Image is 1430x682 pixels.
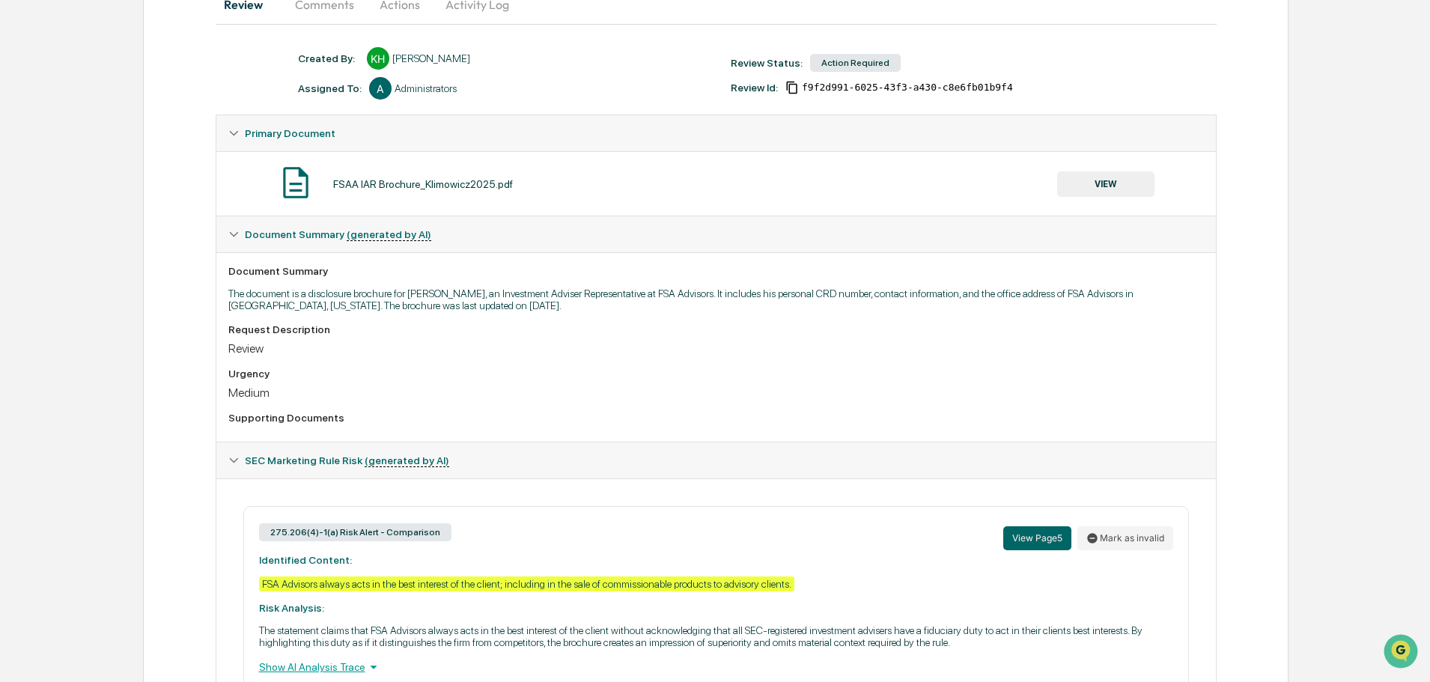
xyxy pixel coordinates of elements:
[106,253,181,265] a: Powered byPylon
[216,442,1216,478] div: SEC Marketing Rule Risk (generated by AI)
[103,183,192,210] a: 🗄️Attestations
[51,115,246,130] div: Start new chat
[298,82,362,94] div: Assigned To:
[228,412,1204,424] div: Supporting Documents
[259,602,324,614] strong: Risk Analysis:
[228,386,1204,400] div: Medium
[1077,526,1173,550] button: Mark as invalid
[245,228,431,240] span: Document Summary
[216,216,1216,252] div: Document Summary (generated by AI)
[149,254,181,265] span: Pylon
[255,119,273,137] button: Start new chat
[228,287,1204,311] p: The document is a disclosure brochure for [PERSON_NAME], an Investment Adviser Representative at ...
[245,127,335,139] span: Primary Document
[216,115,1216,151] div: Primary Document
[298,52,359,64] div: Created By: ‎ ‎
[392,52,470,64] div: [PERSON_NAME]
[109,190,121,202] div: 🗄️
[369,77,392,100] div: A
[15,190,27,202] div: 🖐️
[802,82,1013,94] span: f9f2d991-6025-43f3-a430-c8e6fb01b9f4
[395,82,457,94] div: Administrators
[51,130,189,141] div: We're available if you need us!
[259,624,1173,648] p: The statement claims that FSA Advisors always acts in the best interest of the client without ack...
[259,659,1173,675] div: Show AI Analysis Trace
[245,454,449,466] span: SEC Marketing Rule Risk
[9,211,100,238] a: 🔎Data Lookup
[731,57,803,69] div: Review Status:
[810,54,901,72] div: Action Required
[259,523,451,541] div: 275.206(4)-1(a) Risk Alert - Comparison
[365,454,449,467] u: (generated by AI)
[277,164,314,201] img: Document Icon
[1057,171,1154,197] button: VIEW
[216,252,1216,442] div: Document Summary (generated by AI)
[1382,633,1423,673] iframe: Open customer support
[15,31,273,55] p: How can we help?
[367,47,389,70] div: KH
[228,265,1204,277] div: Document Summary
[347,228,431,241] u: (generated by AI)
[15,219,27,231] div: 🔎
[228,368,1204,380] div: Urgency
[30,189,97,204] span: Preclearance
[216,151,1216,216] div: Primary Document
[39,68,247,84] input: Clear
[1003,526,1071,550] button: View Page5
[785,81,799,94] span: Copy Id
[15,115,42,141] img: 1746055101610-c473b297-6a78-478c-a979-82029cc54cd1
[333,178,513,190] div: FSAA IAR Brochure_Klimowicz2025.pdf
[259,576,794,591] div: FSA Advisors always acts in the best interest of the client; including in the sale of commissiona...
[30,217,94,232] span: Data Lookup
[124,189,186,204] span: Attestations
[731,82,778,94] div: Review Id:
[228,341,1204,356] div: Review
[228,323,1204,335] div: Request Description
[9,183,103,210] a: 🖐️Preclearance
[259,554,352,566] strong: Identified Content:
